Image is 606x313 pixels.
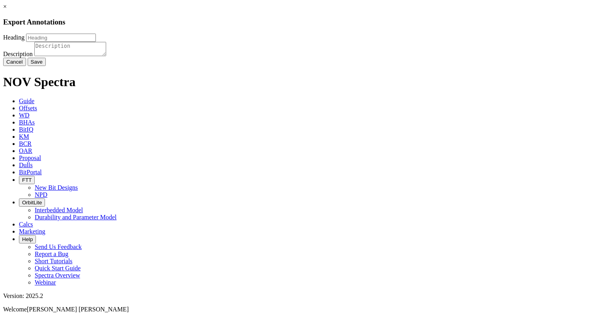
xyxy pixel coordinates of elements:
a: Quick Start Guide [35,265,80,272]
span: OrbitLite [22,200,42,206]
div: Version: 2025.2 [3,292,603,300]
span: BitIQ [19,126,33,133]
span: BHAs [19,119,35,126]
a: Webinar [35,279,56,286]
span: OAR [19,147,32,154]
span: KM [19,133,29,140]
span: Calcs [19,221,33,228]
span: Proposal [19,155,41,161]
p: Welcome [3,306,603,313]
span: Help [22,236,33,242]
h3: Export Annotations [3,18,603,26]
span: FTT [22,177,32,183]
a: Spectra Overview [35,272,80,279]
span: BitPortal [19,169,42,175]
a: Interbedded Model [35,207,83,213]
a: New Bit Designs [35,184,78,191]
a: Report a Bug [35,251,68,257]
a: Durability and Parameter Model [35,214,117,221]
span: Dulls [19,162,33,168]
h1: NOV Spectra [3,75,603,89]
label: Description [3,51,33,57]
button: Save [28,58,46,66]
a: × [3,3,7,10]
a: NPD [35,191,47,198]
a: Send Us Feedback [35,243,82,250]
span: Marketing [19,228,45,235]
span: Guide [19,98,34,104]
a: Short Tutorials [35,258,73,264]
span: [PERSON_NAME] [PERSON_NAME] [27,306,129,313]
label: Heading [3,34,24,41]
span: BCR [19,140,32,147]
span: Offsets [19,105,37,111]
button: Cancel [3,58,26,66]
input: Heading [26,34,96,42]
span: WD [19,112,30,119]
